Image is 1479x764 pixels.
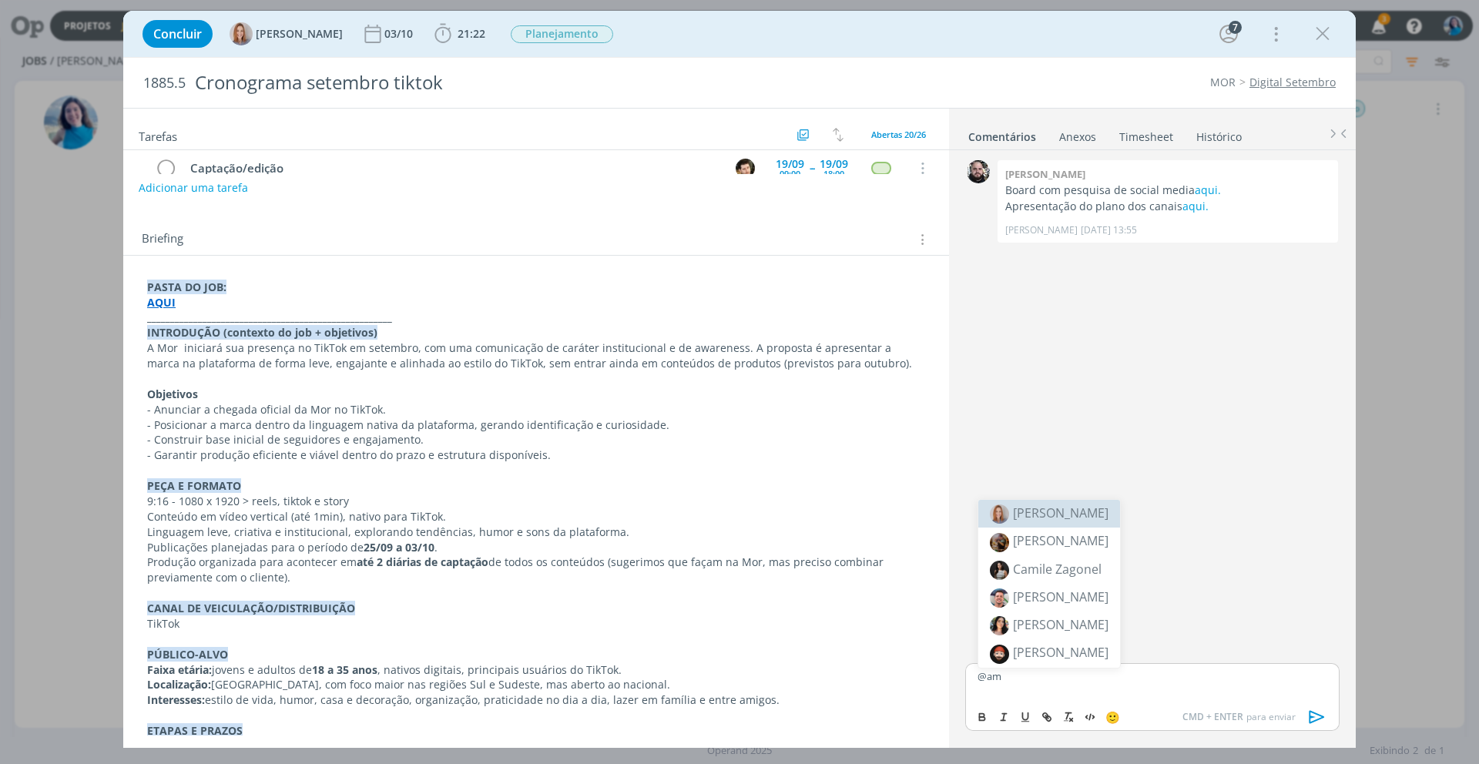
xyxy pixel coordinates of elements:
button: 7 [1216,22,1241,46]
button: 21:22 [431,22,489,46]
strong: PÚBLICO-ALVO [147,647,228,662]
a: aqui. [1182,199,1209,213]
img: 1692385253_aec344_fotowhatsapp.jpg [990,588,1009,608]
img: 1720553395_260563_7a8a25b83bdf419fb633336ebcbe4d16.jpeg [990,533,1009,552]
img: arrow-down-up.svg [833,128,843,142]
div: dialog [123,11,1356,748]
strong: Localização: [147,677,211,692]
button: Adicionar uma tarefa [138,174,249,202]
strong: INTRODUÇÃO (contexto do job + objetivos) [147,325,377,340]
span: 9:16 - 1080 x 1920 > reels, tiktok e story [147,494,349,508]
span: [PERSON_NAME] [256,28,343,39]
a: Timesheet [1118,122,1174,145]
span: [PERSON_NAME] [1013,588,1108,605]
p: Conteúdo em vídeo vertical (até 1min), nativo para TikTok. [147,509,925,524]
p: - Anunciar a chegada oficial da Mor no TikTok. [147,402,925,417]
span: CMD + ENTER [1182,710,1246,724]
button: Concluir [143,20,213,48]
span: -- [810,163,814,173]
span: para enviar [1182,710,1296,724]
div: 19/09 [776,159,804,169]
span: Planejamento [511,25,613,43]
p: jovens e adultos de , nativos digitais, principais usuários do TikTok. [147,662,925,678]
span: Concluir [153,28,202,40]
p: - Posicionar a marca dentro da linguagem nativa da plataforma, gerando identificação e curiosidade. [147,417,925,433]
div: 18:00 [823,169,844,178]
span: Abertas 20/26 [871,129,926,140]
p: estilo de vida, humor, casa e decoração, organização, praticidade no dia a dia, lazer em família ... [147,692,925,708]
p: [GEOGRAPHIC_DATA], com foco maior nas regiões Sul e Sudeste, mas aberto ao nacional. [147,677,925,692]
span: Briefing [142,230,183,250]
p: TikTok [147,616,925,632]
span: [PERSON_NAME] [1013,532,1108,549]
strong: 18 a 35 anos [312,662,377,677]
button: V [733,156,756,179]
span: Tarefas [139,126,177,144]
p: Apresentação do plano dos canais [1005,199,1330,214]
p: Board com pesquisa de social media [1005,183,1330,198]
div: 03/10 [384,28,416,39]
span: [PERSON_NAME] [1013,616,1108,633]
p: @am [978,669,1327,683]
strong: PASTA DO JOB: [147,280,226,294]
img: 1741693420_b65270_ry7bev8nq3fudts8c618e691f9d040278646d67f8699df17_1_201_a.jpeg [990,645,1009,664]
div: 19/09 [820,159,848,169]
p: - Construir base inicial de seguidores e engajamento. [147,432,925,447]
span: [PERSON_NAME] [1013,504,1108,521]
a: MOR [1210,75,1236,89]
img: 1716902073_df48d6_1711648459394.jpg [990,504,1009,524]
img: 1745871967_6c7109_captura_de_tela_20250428_172447.png [990,561,1009,580]
p: Publicações planejadas para o período de . [147,540,925,555]
span: 21:22 [458,26,485,41]
div: Captação/edição [183,159,721,178]
b: [PERSON_NAME] [1005,167,1085,181]
strong: Faixa etária: [147,662,212,677]
a: Digital Setembro [1249,75,1336,89]
strong: até 2 diárias de captação [357,555,488,569]
button: Planejamento [510,25,614,44]
button: 🙂 [1102,708,1123,726]
span: 1885.5 [143,75,186,92]
a: Comentários [968,122,1037,145]
span: 🙂 [1105,709,1120,725]
strong: Objetivos [147,387,198,401]
div: Cronograma setembro tiktok [189,64,833,102]
button: A[PERSON_NAME] [230,22,343,45]
a: Histórico [1196,122,1243,145]
div: 7 [1229,21,1242,34]
span: Camile Zagonel [1013,561,1102,578]
p: A Mor iniciará sua presença no TikTok em setembro, com uma comunicação de caráter institucional e... [147,340,925,371]
img: V [736,159,755,178]
a: aqui. [1195,183,1221,197]
div: 09:00 [780,169,800,178]
strong: PEÇA E FORMATO [147,478,241,493]
p: Produção organizada para acontecer em de todos os conteúdos (sugerimos que façam na Mor, mas prec... [147,555,925,585]
strong: 25/09 a 03/10 [364,540,434,555]
p: - Garantir produção eficiente e viável dentro do prazo e estrutura disponíveis. [147,447,925,463]
img: 1739382878_0b0705_1739382593572_1.jpg [990,616,1009,635]
div: Anexos [1059,129,1096,145]
a: AQUI [147,295,176,310]
img: A [230,22,253,45]
strong: _____________________________________________________ [147,310,392,324]
p: [PERSON_NAME] [1005,223,1078,237]
strong: Interesses: [147,692,205,707]
img: G [967,160,990,183]
span: [DATE] 13:55 [1081,223,1137,237]
strong: ETAPAS E PRAZOS [147,723,243,738]
span: [PERSON_NAME] [1013,644,1108,661]
p: Linguagem leve, criativa e institucional, explorando tendências, humor e sons da plataforma. [147,524,925,540]
strong: CANAL DE VEICULAÇÃO/DISTRIBUIÇÃO [147,601,355,615]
